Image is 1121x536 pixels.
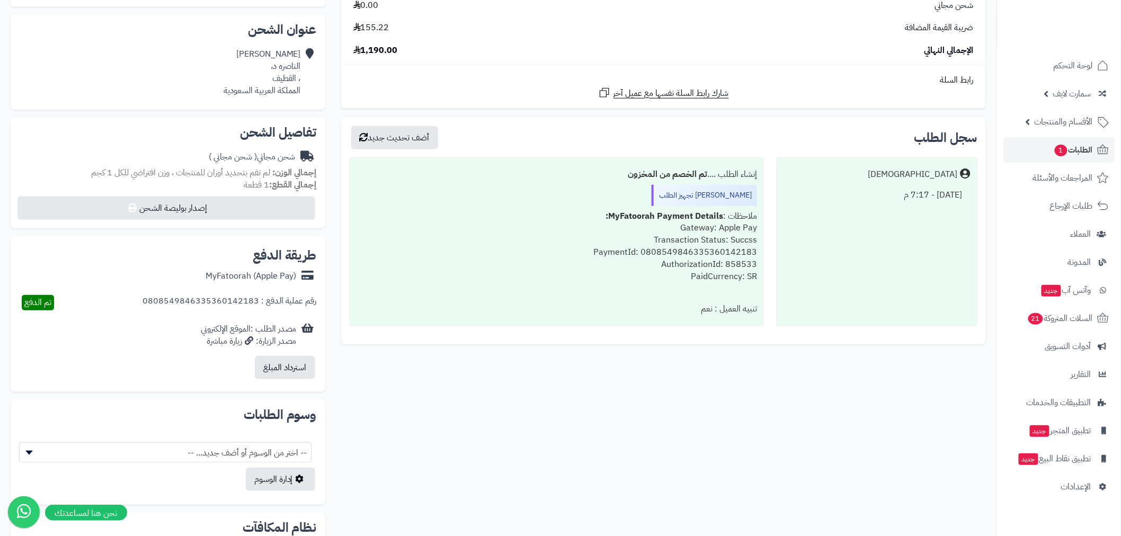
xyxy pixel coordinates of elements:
button: إصدار بوليصة الشحن [17,196,315,220]
span: وآتس آب [1040,283,1091,298]
h2: وسوم الطلبات [19,408,317,421]
span: سمارت لايف [1053,86,1091,101]
span: ( شحن مجاني ) [209,150,257,163]
span: 1 [1055,145,1067,156]
a: تطبيق نقاط البيعجديد [1003,446,1115,471]
span: -- اختر من الوسوم أو أضف جديد... -- [20,443,311,463]
span: الإجمالي النهائي [924,44,974,57]
span: ضريبة القيمة المضافة [905,22,974,34]
a: التقارير [1003,362,1115,387]
div: مصدر الطلب :الموقع الإلكتروني [201,323,297,347]
div: تنبيه العميل : نعم [357,299,757,319]
b: تم الخصم من المخزون [628,168,707,181]
div: شحن مجاني [209,151,296,163]
span: أدوات التسويق [1045,339,1091,354]
div: MyFatoorah (Apple Pay) [206,270,297,282]
span: المدونة [1068,255,1091,270]
h2: تفاصيل الشحن [19,126,317,139]
span: التطبيقات والخدمات [1027,395,1091,410]
div: [DEMOGRAPHIC_DATA] [868,168,958,181]
a: العملاء [1003,221,1115,247]
a: السلات المتروكة21 [1003,306,1115,331]
span: الأقسام والمنتجات [1035,114,1093,129]
span: شارك رابط السلة نفسها مع عميل آخر [613,87,729,100]
small: 1 قطعة [244,178,317,191]
span: التقارير [1071,367,1091,382]
a: وآتس آبجديد [1003,278,1115,303]
div: رابط السلة [345,74,982,86]
b: MyFatoorah Payment Details: [606,210,723,222]
a: المدونة [1003,249,1115,275]
a: أدوات التسويق [1003,334,1115,359]
div: رقم عملية الدفع : 0808549846335360142183 [143,295,317,310]
a: إدارة الوسوم [246,468,315,491]
button: أضف تحديث جديد [351,126,438,149]
span: تطبيق نقاط البيع [1018,451,1091,466]
span: العملاء [1071,227,1091,242]
span: تم الدفع [24,296,51,309]
span: جديد [1042,285,1061,297]
span: 1,190.00 [353,44,398,57]
div: [DATE] - 7:17 م [784,185,971,206]
span: 155.22 [353,22,389,34]
div: [PERSON_NAME] تجهيز الطلب [652,185,757,206]
h2: طريقة الدفع [253,249,317,262]
span: المراجعات والأسئلة [1033,171,1093,185]
span: لم تقم بتحديد أوزان للمنتجات ، وزن افتراضي للكل 1 كجم [91,166,270,179]
a: الطلبات1 [1003,137,1115,163]
span: الإعدادات [1061,479,1091,494]
div: إنشاء الطلب .... [357,164,757,185]
button: استرداد المبلغ [255,356,315,379]
span: السلات المتروكة [1027,311,1093,326]
a: المراجعات والأسئلة [1003,165,1115,191]
a: الإعدادات [1003,474,1115,499]
a: طلبات الإرجاع [1003,193,1115,219]
a: تطبيق المتجرجديد [1003,418,1115,443]
span: الطلبات [1054,142,1093,157]
div: ملاحظات : Gateway: Apple Pay Transaction Status: Succss PaymentId: 0808549846335360142183 Authori... [357,206,757,299]
strong: إجمالي القطع: [269,178,317,191]
span: 21 [1028,313,1043,325]
span: -- اختر من الوسوم أو أضف جديد... -- [19,442,312,462]
a: لوحة التحكم [1003,53,1115,78]
strong: إجمالي الوزن: [272,166,317,179]
span: لوحة التحكم [1054,58,1093,73]
img: logo-2.png [1049,8,1111,30]
div: مصدر الزيارة: زيارة مباشرة [201,335,297,347]
span: جديد [1030,425,1049,437]
div: [PERSON_NAME] الناصره د، ، القطيف المملكة العربية السعودية [224,48,301,96]
h3: سجل الطلب [914,131,977,144]
h2: نظام المكافآت [19,521,317,534]
a: شارك رابط السلة نفسها مع عميل آخر [598,86,729,100]
a: التطبيقات والخدمات [1003,390,1115,415]
h2: عنوان الشحن [19,23,317,36]
span: تطبيق المتجر [1029,423,1091,438]
span: جديد [1019,453,1038,465]
span: طلبات الإرجاع [1050,199,1093,213]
